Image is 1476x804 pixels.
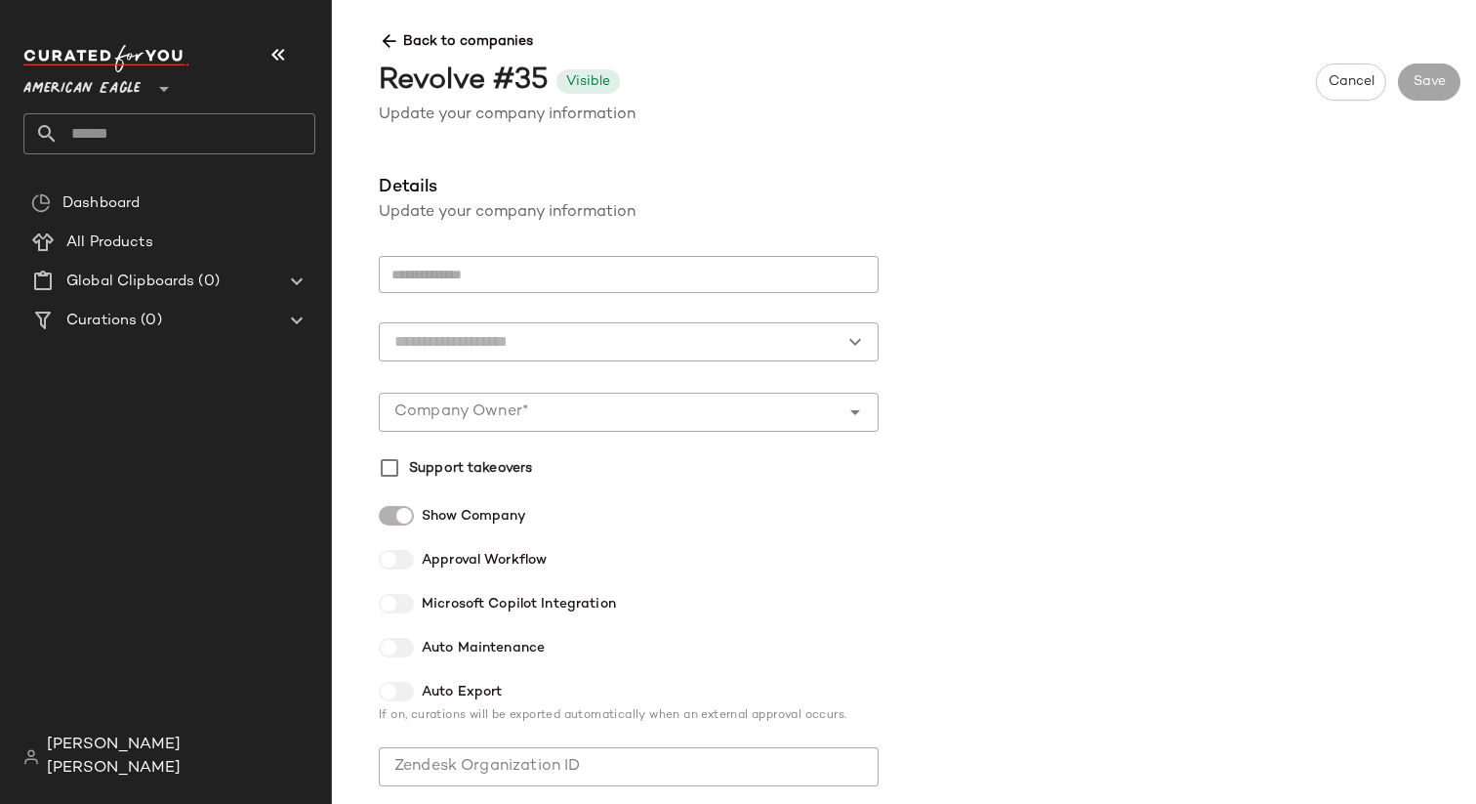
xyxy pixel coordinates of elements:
span: Auto Export [422,682,502,702]
span: American Eagle [23,66,141,102]
span: (0) [137,310,161,332]
span: Auto Maintenance [422,638,545,658]
span: (0) [194,271,219,293]
span: Cancel [1328,74,1374,90]
img: svg%3e [23,749,39,765]
label: Support takeovers [409,453,532,483]
span: Dashboard [62,192,140,215]
span: Curations [66,310,137,332]
i: Open [843,401,867,424]
div: Update your company information [379,201,1004,225]
span: Microsoft Copilot Integration [422,594,616,614]
div: Visible [566,71,610,92]
div: Revolve #35 [379,60,549,104]
div: If on, curations will be exported automatically when an external approval occurs. [379,710,1004,722]
img: svg%3e [31,193,51,213]
span: Show Company [422,506,527,527]
span: [PERSON_NAME] [PERSON_NAME] [47,734,315,781]
button: Cancel [1316,63,1386,101]
span: Details [379,174,1004,201]
img: cfy_white_logo.C9jOOHJF.svg [23,45,189,72]
span: Back to companies [379,16,1460,52]
span: Approval Workflow [422,550,547,571]
div: Update your company information [379,104,1460,127]
span: Global Clipboards [66,271,194,293]
span: All Products [66,232,153,254]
